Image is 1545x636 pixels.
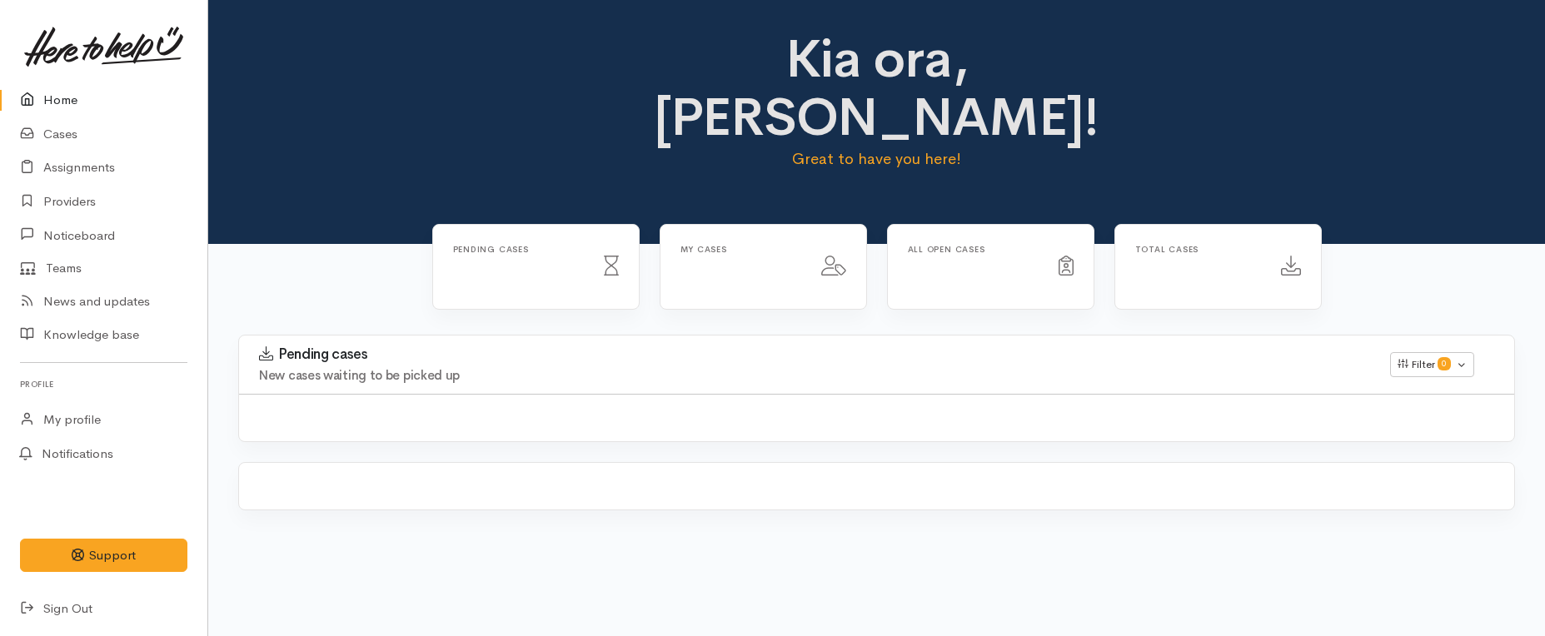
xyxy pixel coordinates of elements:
[20,539,187,573] button: Support
[562,147,1191,171] p: Great to have you here!
[1135,245,1261,254] h6: Total cases
[680,245,801,254] h6: My cases
[453,245,584,254] h6: Pending cases
[908,245,1039,254] h6: All Open cases
[1438,357,1451,370] span: 0
[20,373,187,395] h6: Profile
[562,30,1191,147] h1: Kia ora, [PERSON_NAME]!
[259,346,1370,363] h3: Pending cases
[259,369,1370,383] h4: New cases waiting to be picked up
[1390,352,1474,377] button: Filter0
